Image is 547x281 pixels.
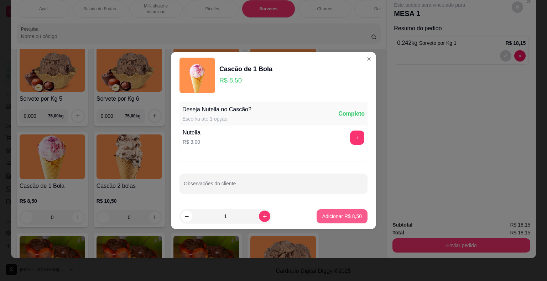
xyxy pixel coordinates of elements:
button: add [350,131,364,145]
button: decrease-product-quantity [181,211,192,222]
p: R$ 8,50 [219,75,272,85]
p: Adicionar R$ 8,50 [322,213,362,220]
button: Close [363,53,375,65]
div: Deseja Nutella no Cascão? [182,105,251,114]
img: product-image [179,58,215,93]
div: Escolha até 1 opção [182,115,251,122]
button: increase-product-quantity [259,211,270,222]
div: Cascão de 1 Bola [219,64,272,74]
input: Observações do cliente [184,183,363,190]
p: R$ 3,00 [183,138,200,145]
div: Completo [338,110,365,118]
div: Nutella [183,128,200,137]
button: Adicionar R$ 8,50 [317,209,368,223]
